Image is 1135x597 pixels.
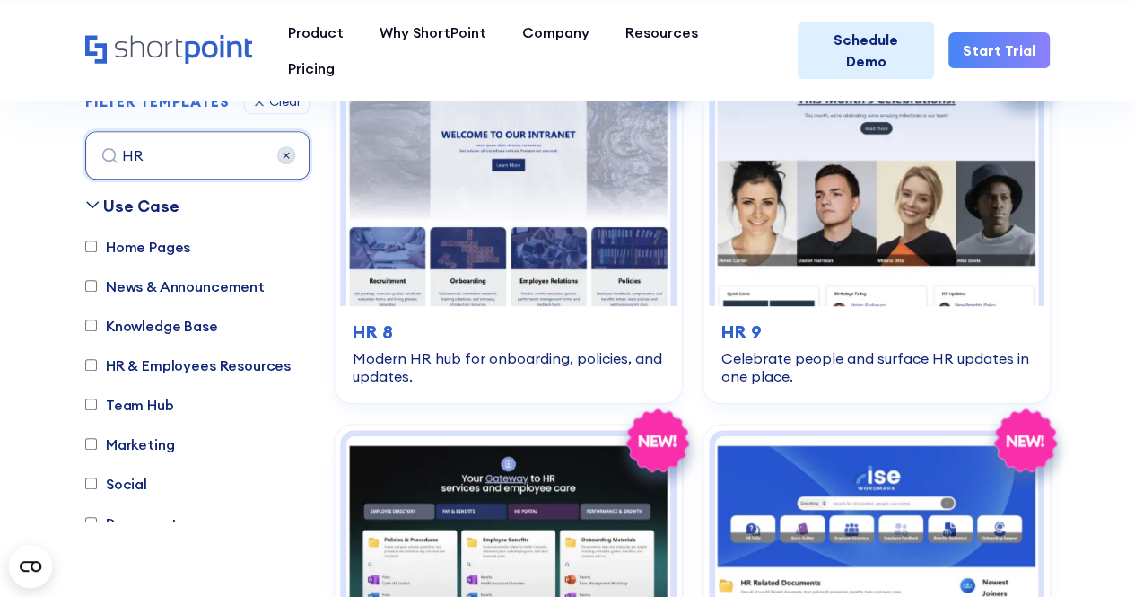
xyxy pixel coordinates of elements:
[948,32,1050,68] a: Start Trial
[9,545,52,588] button: Open CMP widget
[362,14,504,50] a: Why ShortPoint
[721,349,1033,385] div: Celebrate people and surface HR updates in one place.
[625,22,698,43] div: Resources
[721,319,1033,346] h3: HR 9
[85,95,230,110] div: FILTER TEMPLATES
[85,399,97,411] input: Team Hub
[269,96,301,109] div: Clear
[85,315,218,337] label: Knowledge Base
[504,14,607,50] a: Company
[85,355,291,376] label: HR & Employees Resources
[85,394,174,416] label: Team Hub
[103,194,179,218] div: Use Case
[703,55,1051,404] a: HR 9 – HR Template: Celebrate people and surface HR updates in one place.HR 9Celebrate people and...
[85,236,190,258] label: Home Pages
[85,131,310,180] input: search all templates
[85,518,97,530] input: Document
[288,22,344,43] div: Product
[85,320,97,332] input: Knowledge Base
[270,14,362,50] a: Product
[607,14,716,50] a: Resources
[522,22,589,43] div: Company
[85,473,147,495] label: Social
[270,50,353,86] a: Pricing
[85,513,178,534] label: Document
[353,319,664,346] h3: HR 8
[85,281,97,293] input: News & Announcement
[85,276,265,297] label: News & Announcement
[380,22,486,43] div: Why ShortPoint
[85,35,252,66] a: Home
[798,22,934,79] a: Schedule Demo
[288,57,335,79] div: Pricing
[353,349,664,385] div: Modern HR hub for onboarding, policies, and updates.
[335,55,682,404] a: HR 8 – SharePoint HR Template: Modern HR hub for onboarding, policies, and updates.HR 8Modern HR ...
[85,478,97,490] input: Social
[85,434,175,455] label: Marketing
[85,360,97,372] input: HR & Employees Resources
[715,66,1039,307] img: HR 9 – HR Template: Celebrate people and surface HR updates in one place.
[277,146,295,164] img: 68a58870c1521e1d1adff54a_close.svg
[346,66,670,307] img: HR 8 – SharePoint HR Template: Modern HR hub for onboarding, policies, and updates.
[85,241,97,253] input: Home Pages
[812,389,1135,597] iframe: Chat Widget
[85,439,97,451] input: Marketing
